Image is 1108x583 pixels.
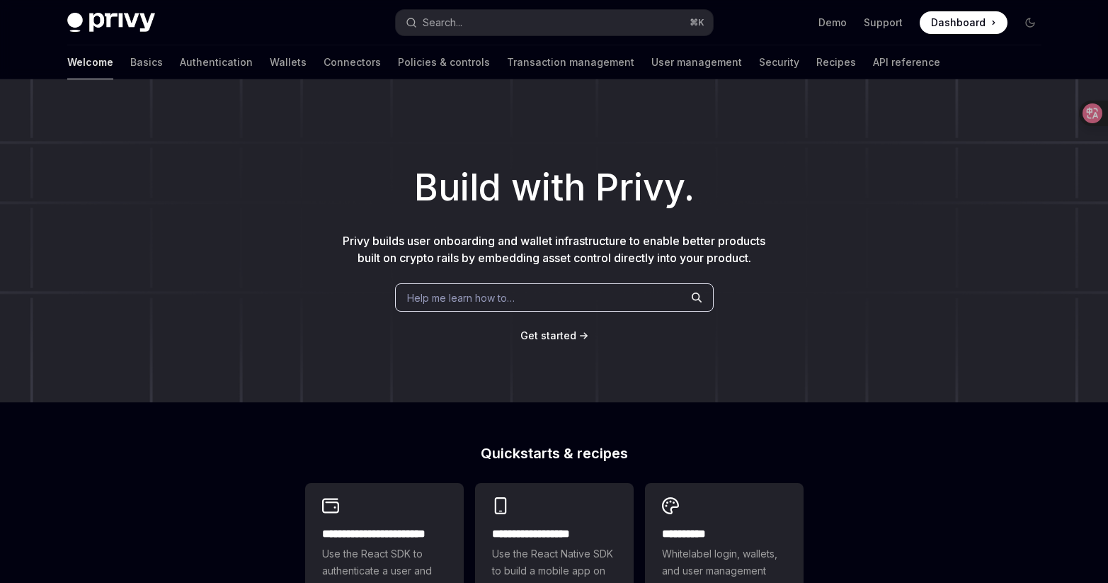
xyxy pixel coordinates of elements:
a: Policies & controls [398,45,490,79]
span: Privy builds user onboarding and wallet infrastructure to enable better products built on crypto ... [343,234,765,265]
a: Support [864,16,903,30]
a: Security [759,45,799,79]
a: Wallets [270,45,307,79]
span: Get started [520,329,576,341]
a: Welcome [67,45,113,79]
h1: Build with Privy. [23,160,1085,215]
a: Connectors [324,45,381,79]
a: Transaction management [507,45,634,79]
img: dark logo [67,13,155,33]
a: Get started [520,329,576,343]
button: Toggle dark mode [1019,11,1041,34]
a: API reference [873,45,940,79]
a: Basics [130,45,163,79]
a: Authentication [180,45,253,79]
button: Search...⌘K [396,10,713,35]
a: Recipes [816,45,856,79]
h2: Quickstarts & recipes [305,446,804,460]
span: Help me learn how to… [407,290,515,305]
a: Demo [818,16,847,30]
a: User management [651,45,742,79]
a: Dashboard [920,11,1007,34]
span: Dashboard [931,16,986,30]
div: Search... [423,14,462,31]
span: ⌘ K [690,17,704,28]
